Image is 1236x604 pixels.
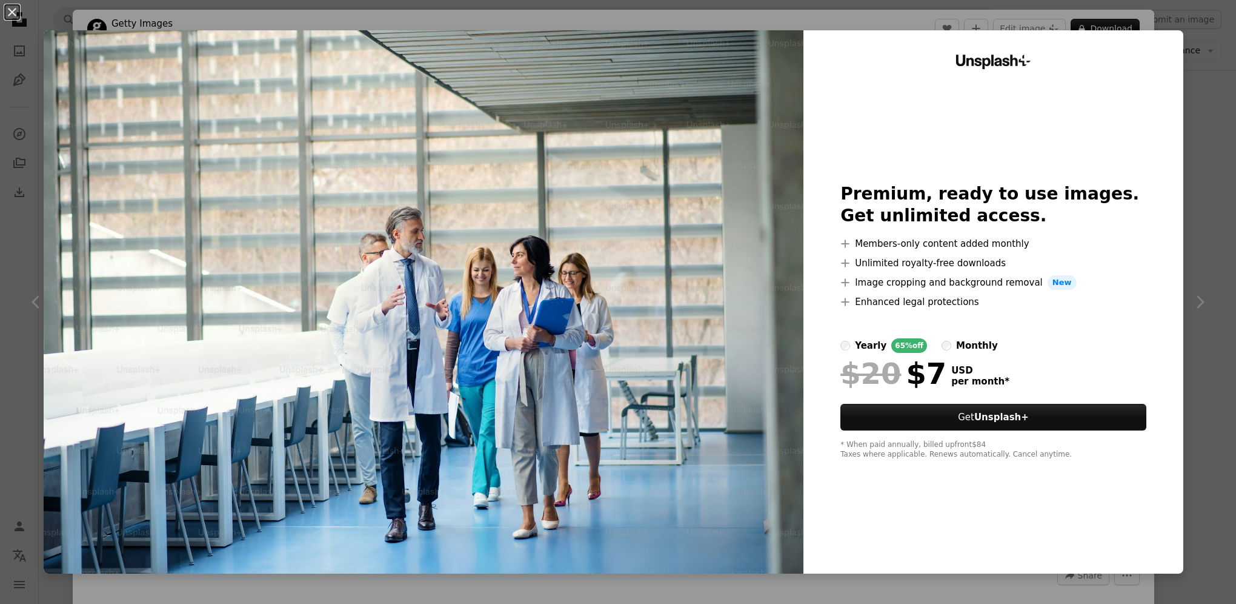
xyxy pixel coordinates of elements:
li: Members-only content added monthly [840,237,1146,251]
li: Enhanced legal protections [840,295,1146,309]
li: Image cropping and background removal [840,275,1146,290]
div: 65% off [891,338,927,353]
span: per month * [951,376,1009,387]
strong: Unsplash+ [974,412,1029,423]
div: $7 [840,358,946,389]
div: yearly [855,338,886,353]
span: USD [951,365,1009,376]
span: New [1048,275,1077,290]
input: monthly [942,341,951,351]
button: GetUnsplash+ [840,404,1146,431]
li: Unlimited royalty-free downloads [840,256,1146,270]
div: * When paid annually, billed upfront $84 Taxes where applicable. Renews automatically. Cancel any... [840,440,1146,460]
h2: Premium, ready to use images. Get unlimited access. [840,183,1146,227]
span: $20 [840,358,901,389]
div: monthly [956,338,998,353]
input: yearly65%off [840,341,850,351]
